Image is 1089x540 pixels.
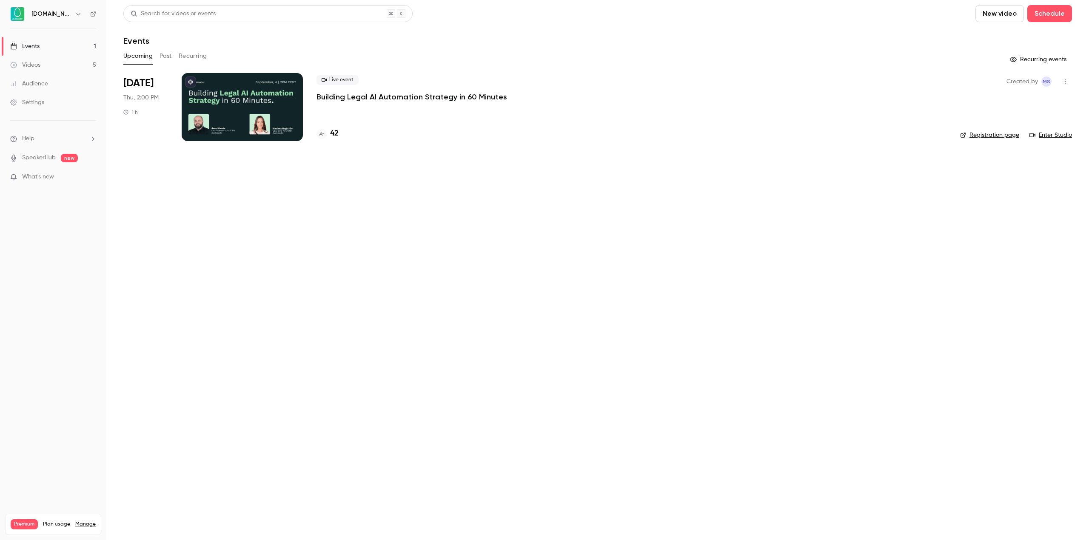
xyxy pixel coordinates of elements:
[61,154,78,162] span: new
[316,92,507,102] a: Building Legal AI Automation Strategy in 60 Minutes
[123,93,159,102] span: Thu, 2:00 PM
[330,128,339,139] h4: 42
[11,519,38,529] span: Premium
[1029,131,1072,139] a: Enter Studio
[1027,5,1072,22] button: Schedule
[22,134,34,143] span: Help
[975,5,1024,22] button: New video
[1043,76,1050,87] span: MS
[11,7,24,21] img: Avokaado.io
[31,10,71,18] h6: [DOMAIN_NAME]
[123,76,154,90] span: [DATE]
[123,109,138,116] div: 1 h
[160,49,172,63] button: Past
[316,128,339,139] a: 42
[1041,76,1052,87] span: Marie Skachko
[22,172,54,181] span: What's new
[75,521,96,528] a: Manage
[10,61,40,69] div: Videos
[10,98,44,107] div: Settings
[10,42,40,51] div: Events
[1006,53,1072,66] button: Recurring events
[179,49,207,63] button: Recurring
[316,75,359,85] span: Live event
[123,73,168,141] div: Sep 4 Thu, 2:00 PM (Europe/Tallinn)
[1006,76,1038,87] span: Created by
[131,9,216,18] div: Search for videos or events
[123,49,153,63] button: Upcoming
[22,153,56,162] a: SpeakerHub
[10,134,96,143] li: help-dropdown-opener
[123,36,149,46] h1: Events
[960,131,1019,139] a: Registration page
[43,521,70,528] span: Plan usage
[10,79,48,88] div: Audience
